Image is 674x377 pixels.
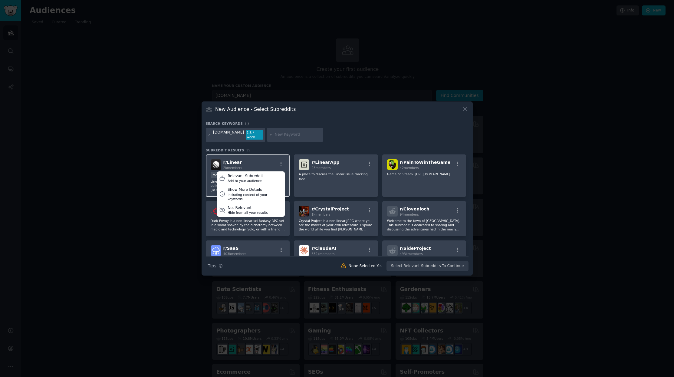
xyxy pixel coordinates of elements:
p: Crystal Project is a non-linear JRPG where you are the maker of your own adventure. Explore the w... [299,219,373,231]
div: Not Relevant [228,205,268,211]
div: Add to your audience [228,179,263,183]
span: 42 members [400,166,419,170]
img: SaaS [211,245,221,256]
p: Welcome to the town of [GEOGRAPHIC_DATA]. This subreddit is dedicated to sharing and discussing t... [387,219,462,231]
span: 19 [246,148,251,152]
span: Subreddit Results [206,148,244,152]
h3: Search keywords [206,121,243,126]
div: Hide from all your results [228,210,268,215]
span: 2k members [223,166,242,170]
div: Show More Details [228,187,283,193]
input: New Keyword [275,132,321,137]
span: r/ SideProject [400,246,431,251]
span: r/ LinearApp [311,160,339,165]
span: r/ Clovenloch [400,207,429,211]
span: r/ CrystalProject [311,207,349,211]
span: 332k members [311,252,334,256]
div: Including context of your keywords [228,193,283,201]
p: Dark Envoy is a non-linear sci-fantasy RPG set in a world shaken by the dichotomy between magic a... [211,219,285,231]
img: ClaudeAI [299,245,309,256]
img: CrystalProject [299,206,309,217]
span: 1k members [311,213,330,216]
span: Tips [208,263,216,269]
button: Tips [206,261,225,271]
span: 23 members [311,166,330,170]
h3: New Audience - Select Subreddits [215,106,296,112]
p: A place to discuss the Linear issue tracking app [299,172,373,180]
img: DarkEnvoy [211,206,221,217]
div: None Selected Yet [349,263,382,269]
img: PainToWinTheGame [387,159,398,170]
span: 403k members [223,252,246,256]
div: Medium Size [211,172,235,178]
p: Game on Steam: [URL][DOMAIN_NAME] [387,172,462,176]
span: r/ ClaudeAI [311,246,336,251]
div: [DOMAIN_NAME] [213,130,244,140]
img: Linear [211,159,221,170]
span: r/ Linear [223,160,242,165]
span: r/ SaaS [223,246,239,251]
div: Relevant Subreddit [228,174,263,179]
div: 1.3 / week [246,130,263,140]
span: r/ PainToWinTheGame [400,160,451,165]
p: Linear is a purpose-built tool for planning and building products. Get started at [DOMAIN_NAME] [211,179,285,192]
span: 493k members [400,252,423,256]
img: LinearApp [299,159,309,170]
span: 94 members [400,213,419,216]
